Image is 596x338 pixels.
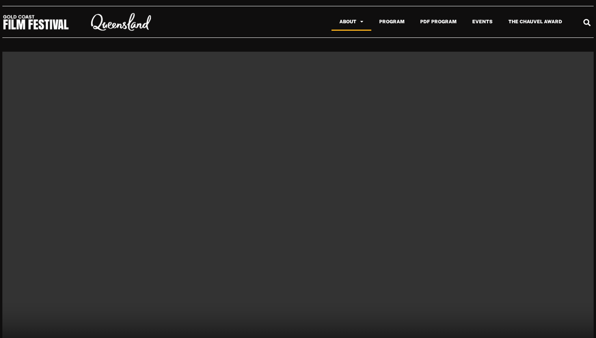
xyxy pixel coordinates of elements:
[501,13,570,31] a: The Chauvel Award
[332,13,371,31] a: About
[464,13,501,31] a: Events
[170,13,570,31] nav: Menu
[412,13,464,31] a: PDF Program
[371,13,412,31] a: Program
[581,16,594,29] div: Search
